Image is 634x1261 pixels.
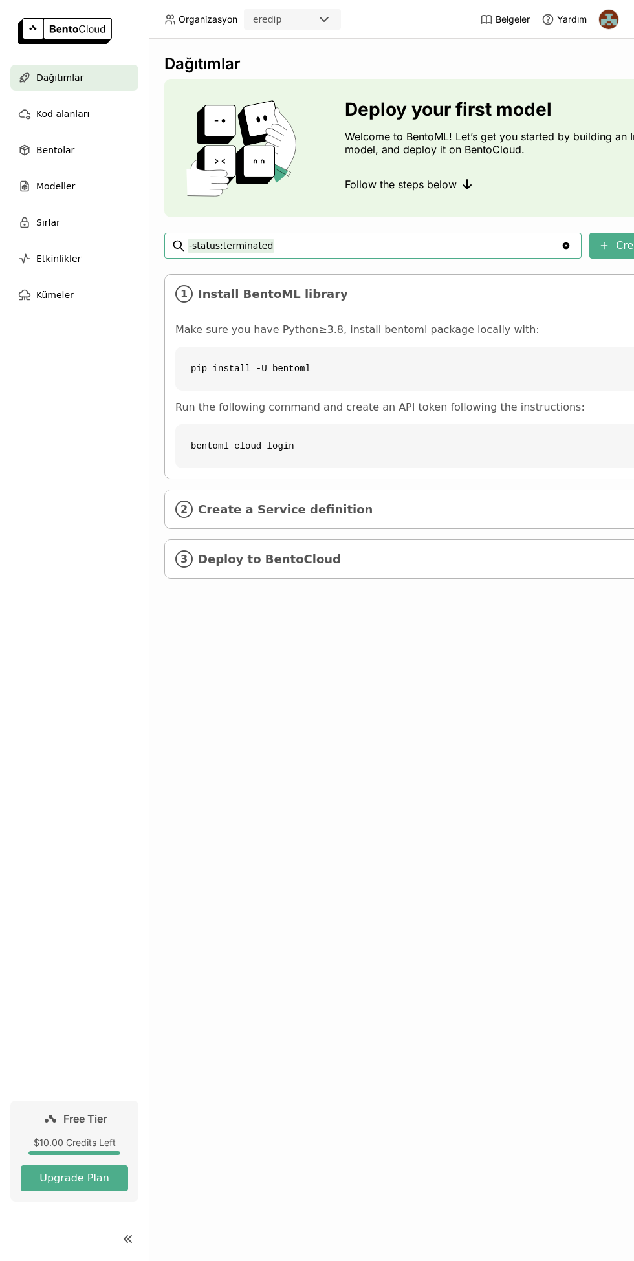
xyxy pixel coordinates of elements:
[496,14,530,25] font: Belgeler
[164,54,241,73] font: Dağıtımlar
[63,1112,107,1125] span: Free Tier
[10,101,138,127] a: Kod alanları
[10,246,138,272] a: Etkinlikler
[36,290,74,300] font: Kümeler
[480,13,530,26] a: Belgeler
[36,181,75,191] font: Modeller
[175,285,193,303] i: 1
[10,137,138,163] a: Bentolar
[36,72,83,83] font: Dağıtımlar
[10,65,138,91] a: Dağıtımlar
[283,14,284,27] input: Seçilmiş eredip.
[599,10,618,29] img: edip er
[10,173,138,199] a: Modeller
[541,13,587,26] div: Yardım
[557,14,587,25] font: Yardım
[36,253,81,264] font: Etkinlikler
[175,100,314,197] img: cover onboarding
[10,1101,138,1202] a: Free Tier$10.00 Credits LeftUpgrade Plan
[10,210,138,235] a: Sırlar
[179,14,237,25] font: Organizasyon
[10,282,138,308] a: Kümeler
[175,550,193,568] i: 3
[598,9,619,30] div: edip er
[345,178,457,191] span: Follow the steps below
[36,217,60,228] font: Sırlar
[561,241,571,251] svg: Clear value
[21,1165,128,1191] button: Upgrade Plan
[36,109,89,119] font: Kod alanları
[21,1137,128,1148] div: $10.00 Credits Left
[36,145,74,155] font: Bentolar
[18,18,112,44] img: logo
[188,235,561,256] input: Search
[253,14,281,25] font: eredip
[175,501,193,518] i: 2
